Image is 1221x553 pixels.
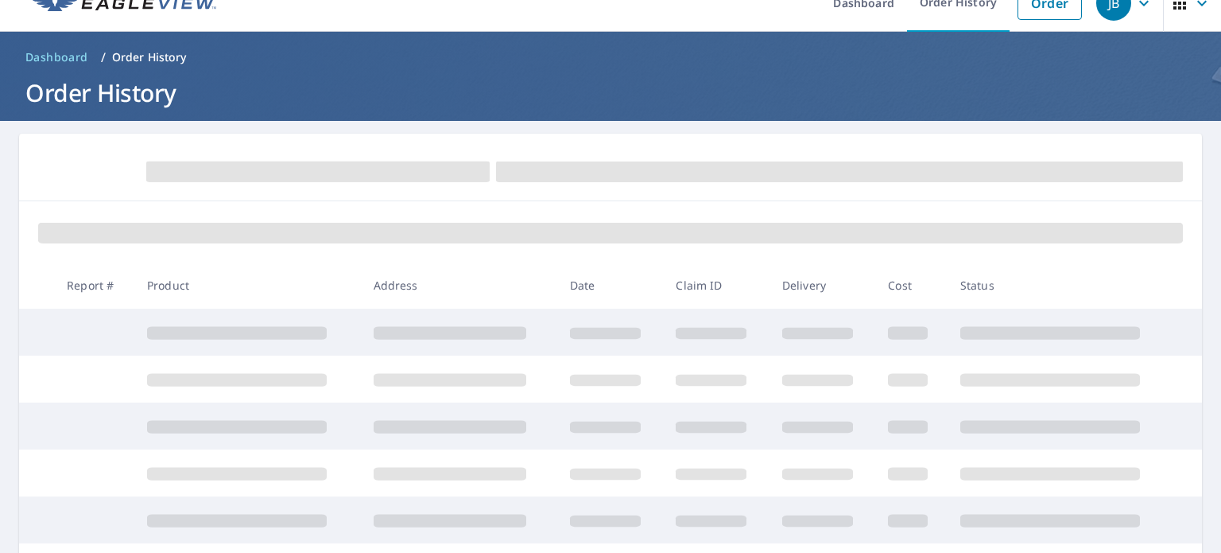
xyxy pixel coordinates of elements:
th: Date [557,262,663,309]
th: Claim ID [663,262,769,309]
th: Delivery [769,262,875,309]
th: Product [134,262,361,309]
p: Order History [112,49,187,65]
li: / [101,48,106,67]
a: Dashboard [19,45,95,70]
th: Cost [875,262,948,309]
nav: breadcrumb [19,45,1202,70]
span: Dashboard [25,49,88,65]
th: Status [948,262,1174,309]
h1: Order History [19,76,1202,109]
th: Report # [54,262,134,309]
th: Address [361,262,557,309]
